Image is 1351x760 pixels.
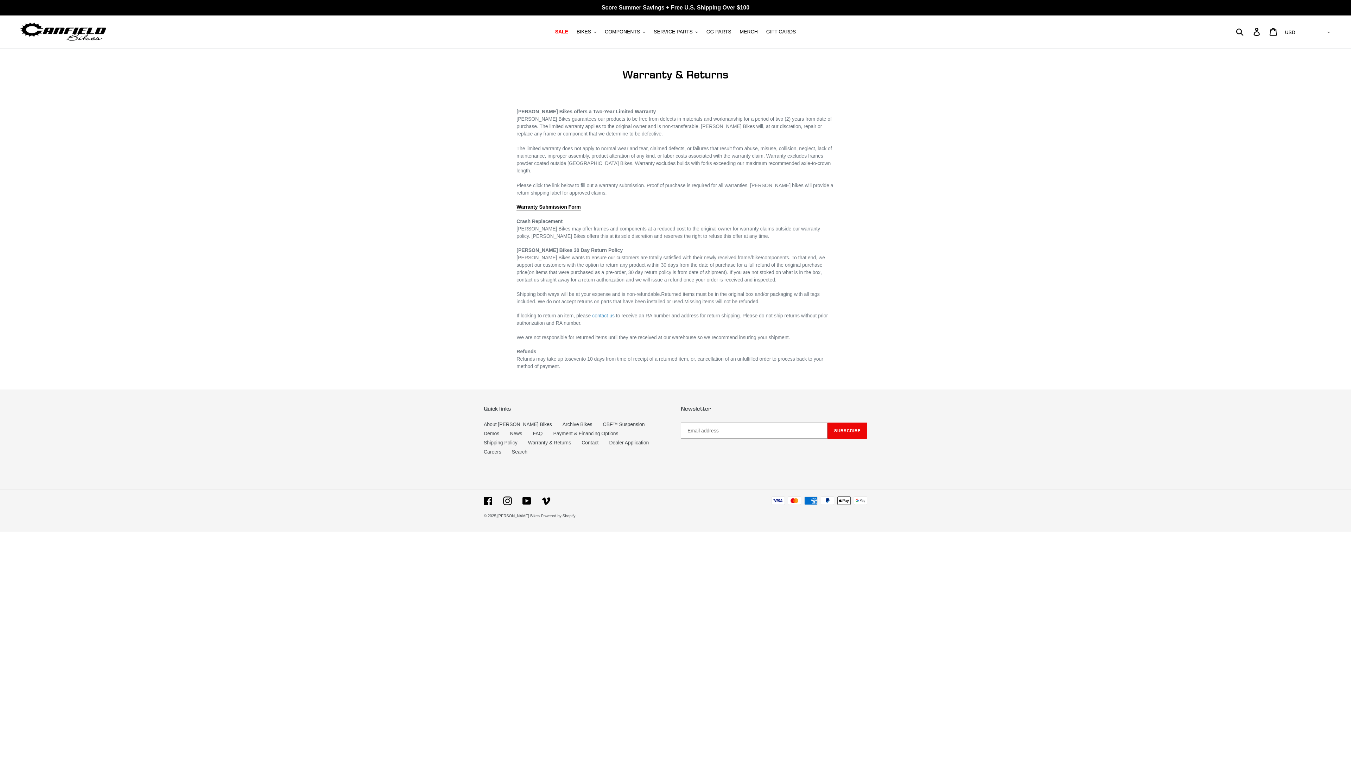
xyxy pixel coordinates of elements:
p: [PERSON_NAME] Bikes guarantees our products to be free from defects in materials and workmanship ... [516,101,834,197]
span: Missing items will not be refunded. [684,299,760,304]
a: News [510,431,522,436]
span: SALE [555,29,568,35]
span: Subscribe [834,428,861,433]
button: COMPONENTS [601,27,649,37]
a: Demos [484,431,499,436]
a: Contact [582,440,598,445]
span: Shipping both ways will be at your expense and is non-refundable. [516,291,661,297]
a: contact us [592,313,615,319]
small: © 2025, [484,514,540,518]
strong: Refunds [516,349,536,354]
span: COMPONENTS [605,29,640,35]
a: GG PARTS [703,27,735,37]
span: Returned items must be in the original box and/or packaging with all tags included. We do not acc... [516,291,820,304]
a: CBF™ Suspension [603,422,645,427]
span: BIKES [577,29,591,35]
span: MERCH [740,29,758,35]
span: (on items that were purchased as a pre-order, 30 day return policy is from date of shipment). If ... [516,270,822,283]
strong: Crash Replacement [516,218,563,224]
span: If looking to return an item, please [516,313,616,319]
span: 30 days from [661,262,689,268]
a: Shipping Policy [484,440,518,445]
a: SALE [552,27,572,37]
a: FAQ [533,431,543,436]
p: Newsletter [681,405,867,412]
a: Dealer Application [609,440,649,445]
span: GIFT CARDS [766,29,796,35]
a: GIFT CARDS [763,27,800,37]
a: Careers [484,449,501,455]
a: Archive Bikes [563,422,592,427]
a: MERCH [736,27,761,37]
span: to 10 days from [582,356,616,362]
span: [PERSON_NAME] Bikes 30 Day Return Policy [516,247,623,253]
button: BIKES [573,27,600,37]
span: to receive an RA number and address for return shipping. Please do not ship returns without prior... [516,313,828,326]
span: [PERSON_NAME] Bikes wants to ensure our customers are totally satisfied with their newly received... [516,255,825,268]
input: Email address [681,423,827,439]
strong: [PERSON_NAME] Bikes offers a Two-Year Limited Warranty [516,109,656,114]
p: [PERSON_NAME] Bikes may offer frames and components at a reduced cost to the original owner for w... [516,218,834,240]
span: GG PARTS [706,29,731,35]
span: the date of purchase for a full refund of the original purchase price [516,262,822,275]
a: [PERSON_NAME] Bikes [497,514,540,518]
h1: Warranty & Returns [516,68,834,81]
a: Search [512,449,527,455]
p: Quick links [484,405,670,412]
span: We are not responsible for returned items until they are received at our warehouse so we recommen... [516,335,790,340]
button: SERVICE PARTS [650,27,701,37]
input: Search [1240,24,1258,39]
span: Refunds may take up to time of receipt of a returned item, or, cancellation of an unfulfilled ord... [516,356,823,369]
img: Canfield Bikes [19,21,107,43]
a: Warranty & Returns [528,440,571,445]
a: About [PERSON_NAME] Bikes [484,422,552,427]
span: SERVICE PARTS [654,29,692,35]
a: Payment & Financing Options [553,431,618,436]
button: Subscribe [827,423,867,439]
a: Warranty Submission Form [516,204,581,210]
span: seven [569,356,582,362]
a: Powered by Shopify [541,514,576,518]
